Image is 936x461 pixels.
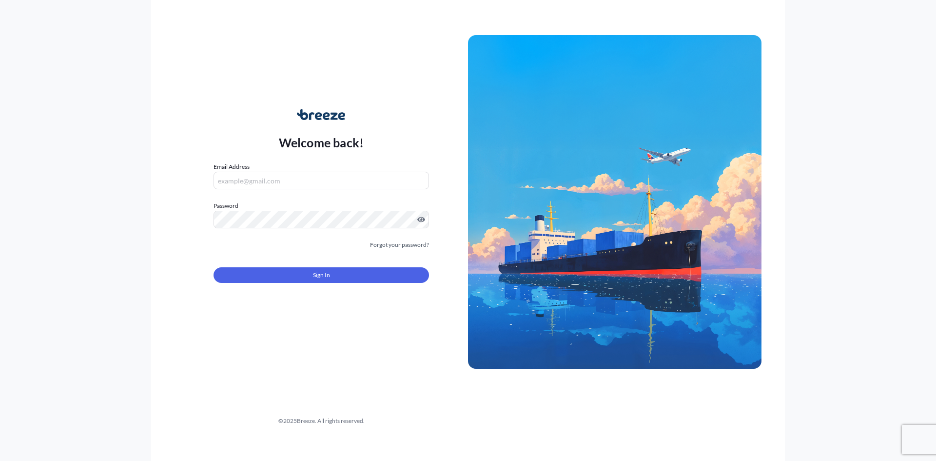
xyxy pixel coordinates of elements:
[214,172,429,189] input: example@gmail.com
[370,240,429,250] a: Forgot your password?
[214,162,250,172] label: Email Address
[313,270,330,280] span: Sign In
[214,267,429,283] button: Sign In
[279,135,364,150] p: Welcome back!
[214,201,429,211] label: Password
[417,216,425,223] button: Show password
[468,35,761,369] img: Ship illustration
[175,416,468,426] div: © 2025 Breeze. All rights reserved.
